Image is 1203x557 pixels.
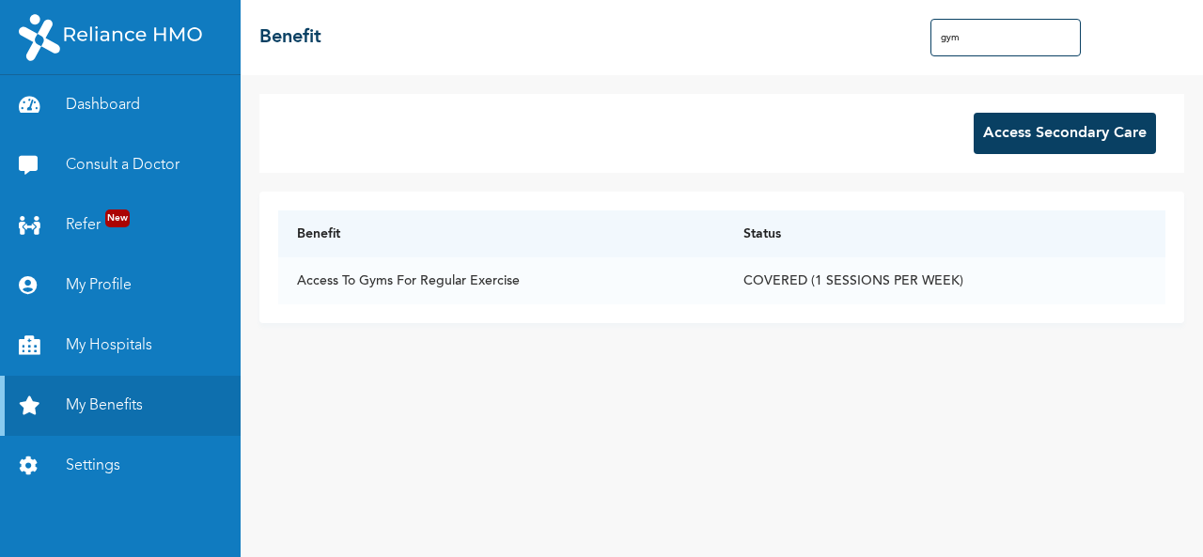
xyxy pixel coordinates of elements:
[278,210,725,257] th: Benefit
[105,209,130,227] span: New
[725,210,1165,257] th: Status
[278,257,725,304] td: Access To Gyms For Regular Exercise
[974,113,1156,154] button: Access Secondary Care
[725,257,1165,304] td: COVERED (1 SESSIONS PER WEEK)
[19,14,202,61] img: RelianceHMO's Logo
[259,23,321,52] h2: Benefit
[930,19,1081,56] input: Search Benefits...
